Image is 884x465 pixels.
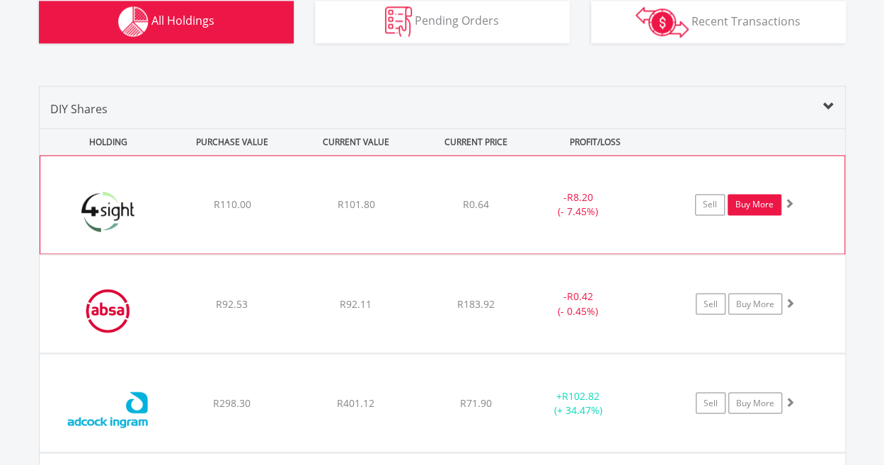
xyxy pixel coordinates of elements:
[213,197,251,211] span: R110.00
[525,389,632,417] div: + (+ 34.47%)
[296,129,417,155] div: CURRENT VALUE
[696,293,725,314] a: Sell
[216,297,248,310] span: R92.53
[419,129,532,155] div: CURRENT PRICE
[337,396,374,409] span: R401.12
[47,173,169,250] img: EQU.ZA.4SI.png
[415,13,499,28] span: Pending Orders
[728,194,781,215] a: Buy More
[385,6,412,37] img: pending_instructions-wht.png
[39,1,294,43] button: All Holdings
[337,197,374,211] span: R101.80
[695,194,725,215] a: Sell
[315,1,570,43] button: Pending Orders
[213,396,251,409] span: R298.30
[47,372,168,448] img: EQU.ZA.AIP.png
[566,190,592,204] span: R8.20
[567,289,593,303] span: R0.42
[636,6,689,38] img: transactions-zar-wht.png
[40,129,169,155] div: HOLDING
[728,293,782,314] a: Buy More
[118,6,149,37] img: holdings-wht.png
[47,272,168,349] img: EQU.ZA.ABG.png
[525,289,632,318] div: - (- 0.45%)
[172,129,293,155] div: PURCHASE VALUE
[691,13,800,28] span: Recent Transactions
[457,297,495,310] span: R183.92
[340,297,372,310] span: R92.11
[463,197,489,211] span: R0.64
[524,190,631,219] div: - (- 7.45%)
[535,129,656,155] div: PROFIT/LOSS
[460,396,492,409] span: R71.90
[696,392,725,413] a: Sell
[562,389,599,402] span: R102.82
[50,101,108,117] span: DIY Shares
[151,13,214,28] span: All Holdings
[591,1,846,43] button: Recent Transactions
[728,392,782,413] a: Buy More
